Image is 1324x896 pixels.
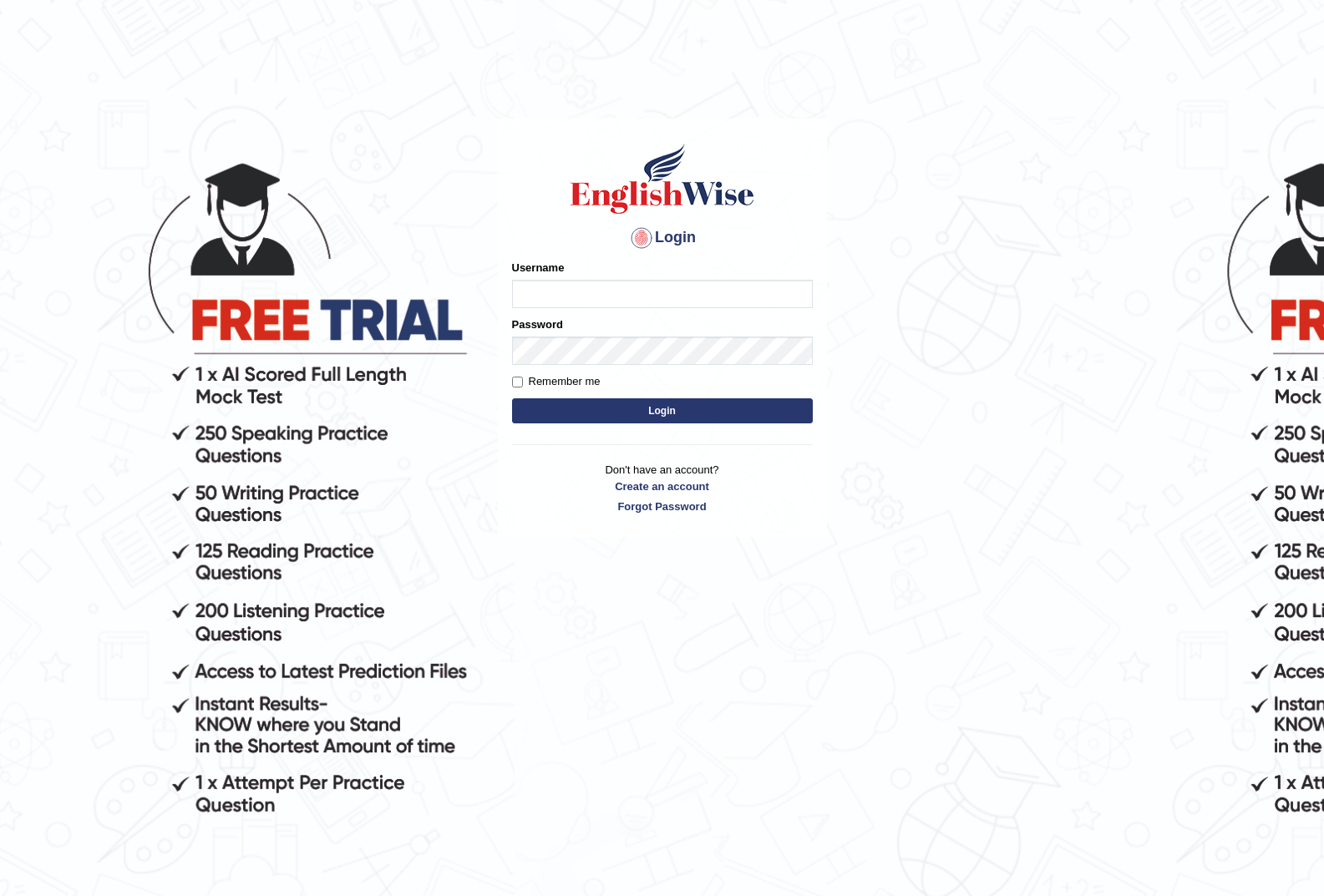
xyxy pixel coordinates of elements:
[512,377,523,387] input: Remember me
[567,141,758,216] img: Logo of English Wise sign in for intelligent practice with AI
[512,478,813,494] a: Create an account
[512,373,601,390] label: Remember me
[512,499,813,514] a: Forgot Password
[512,462,813,514] p: Don't have an account?
[512,260,565,276] label: Username
[512,316,563,332] label: Password
[512,225,813,251] h4: Login
[512,398,813,423] button: Login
